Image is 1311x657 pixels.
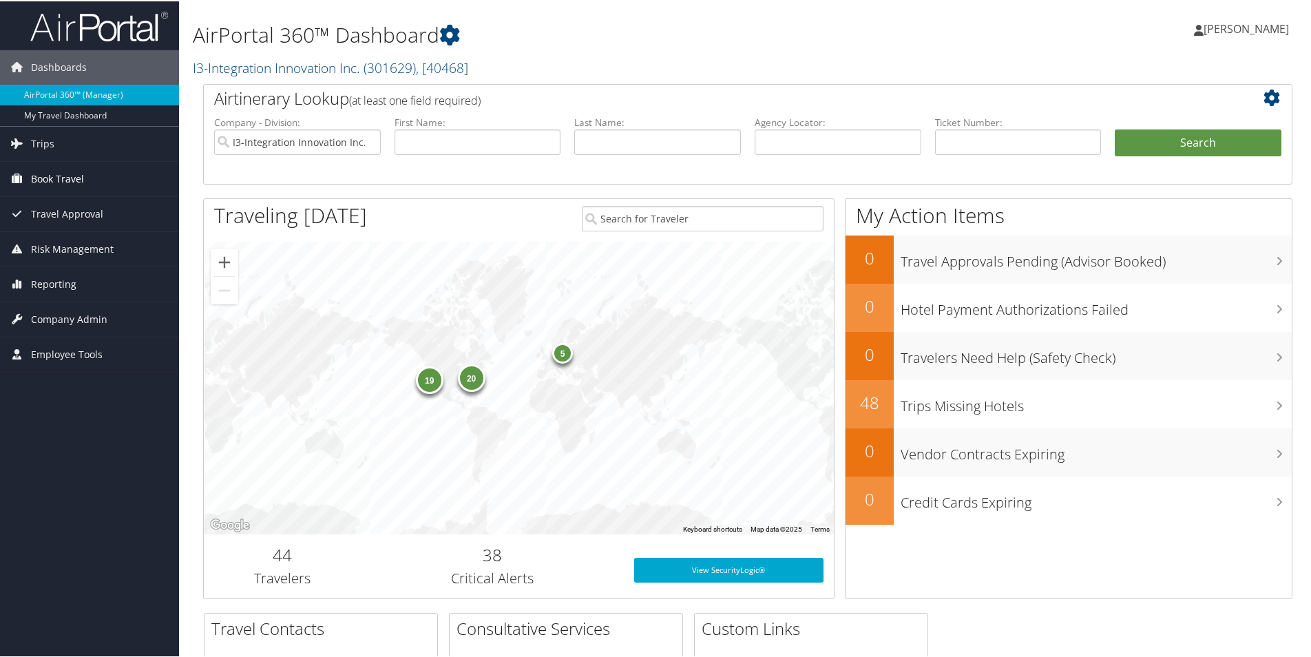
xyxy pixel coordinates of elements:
[1204,20,1289,35] span: [PERSON_NAME]
[901,292,1292,318] h3: Hotel Payment Authorizations Failed
[846,390,894,413] h2: 48
[846,234,1292,282] a: 0Travel Approvals Pending (Advisor Booked)
[846,331,1292,379] a: 0Travelers Need Help (Safety Check)
[31,301,107,335] span: Company Admin
[416,365,443,393] div: 19
[846,379,1292,427] a: 48Trips Missing Hotels
[211,247,238,275] button: Zoom in
[702,616,927,639] h2: Custom Links
[683,523,742,533] button: Keyboard shortcuts
[395,114,561,128] label: First Name:
[207,515,253,533] a: Open this area in Google Maps (opens a new window)
[349,92,481,107] span: (at least one field required)
[846,282,1292,331] a: 0Hotel Payment Authorizations Failed
[31,231,114,265] span: Risk Management
[31,266,76,300] span: Reporting
[214,85,1191,109] h2: Airtinerary Lookup
[214,542,351,565] h2: 44
[364,57,416,76] span: ( 301629 )
[214,567,351,587] h3: Travelers
[901,340,1292,366] h3: Travelers Need Help (Safety Check)
[634,556,824,581] a: View SecurityLogic®
[574,114,741,128] label: Last Name:
[31,336,103,371] span: Employee Tools
[846,427,1292,475] a: 0Vendor Contracts Expiring
[31,196,103,230] span: Travel Approval
[1115,128,1281,156] button: Search
[846,342,894,365] h2: 0
[553,342,574,362] div: 5
[846,293,894,317] h2: 0
[372,542,613,565] h2: 38
[901,485,1292,511] h3: Credit Cards Expiring
[846,245,894,269] h2: 0
[846,200,1292,229] h1: My Action Items
[457,616,682,639] h2: Consultative Services
[846,438,894,461] h2: 0
[458,363,485,390] div: 20
[901,388,1292,415] h3: Trips Missing Hotels
[372,567,613,587] h3: Critical Alerts
[214,200,367,229] h1: Traveling [DATE]
[207,515,253,533] img: Google
[935,114,1102,128] label: Ticket Number:
[810,524,830,532] a: Terms (opens in new tab)
[31,125,54,160] span: Trips
[211,275,238,303] button: Zoom out
[751,524,802,532] span: Map data ©2025
[193,19,933,48] h1: AirPortal 360™ Dashboard
[901,437,1292,463] h3: Vendor Contracts Expiring
[30,9,168,41] img: airportal-logo.png
[416,57,468,76] span: , [ 40468 ]
[31,160,84,195] span: Book Travel
[901,244,1292,270] h3: Travel Approvals Pending (Advisor Booked)
[214,114,381,128] label: Company - Division:
[1194,7,1303,48] a: [PERSON_NAME]
[211,616,437,639] h2: Travel Contacts
[582,205,824,230] input: Search for Traveler
[846,486,894,510] h2: 0
[193,57,468,76] a: I3-Integration Innovation Inc.
[31,49,87,83] span: Dashboards
[755,114,921,128] label: Agency Locator:
[846,475,1292,523] a: 0Credit Cards Expiring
